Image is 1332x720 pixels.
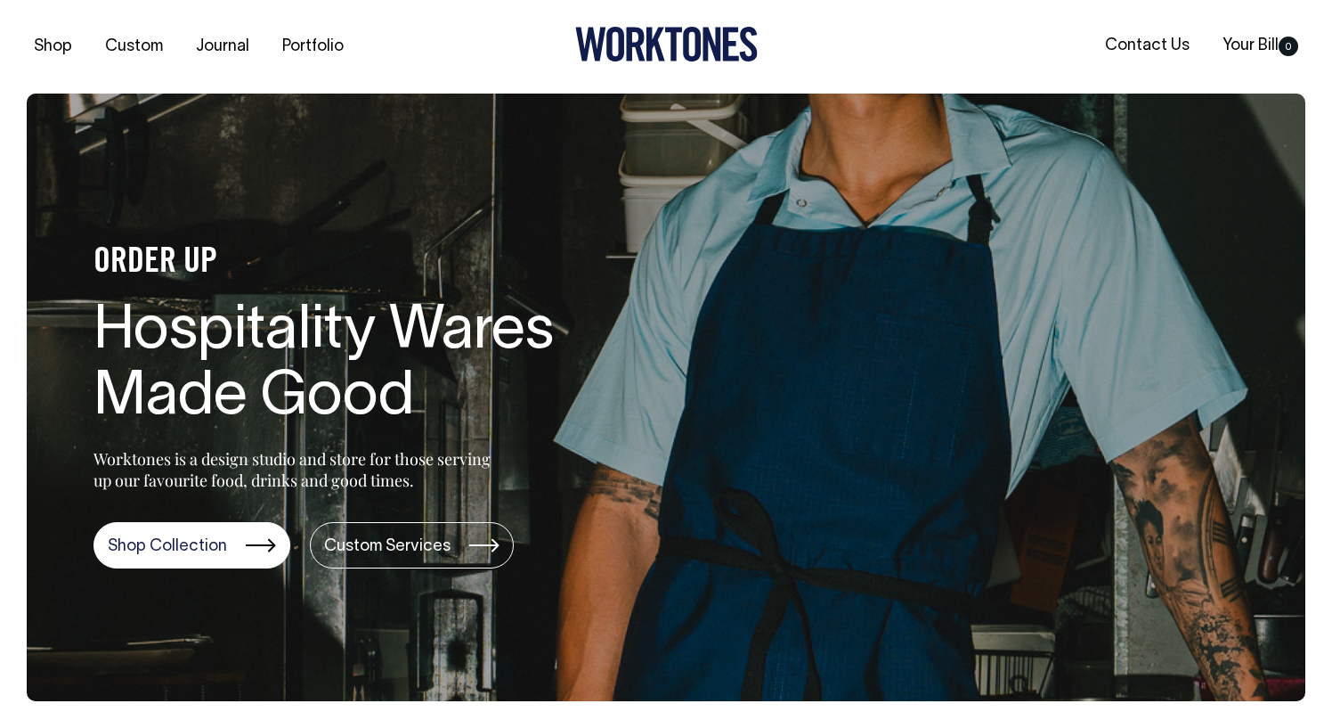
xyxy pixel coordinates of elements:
[98,32,170,61] a: Custom
[93,299,663,433] h1: Hospitality Wares Made Good
[93,448,499,491] p: Worktones is a design studio and store for those serving up our favourite food, drinks and good t...
[189,32,256,61] a: Journal
[27,32,79,61] a: Shop
[275,32,351,61] a: Portfolio
[1098,31,1197,61] a: Contact Us
[93,244,663,282] h4: ORDER UP
[1215,31,1305,61] a: Your Bill0
[1279,37,1298,56] span: 0
[310,522,514,569] a: Custom Services
[93,522,290,569] a: Shop Collection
